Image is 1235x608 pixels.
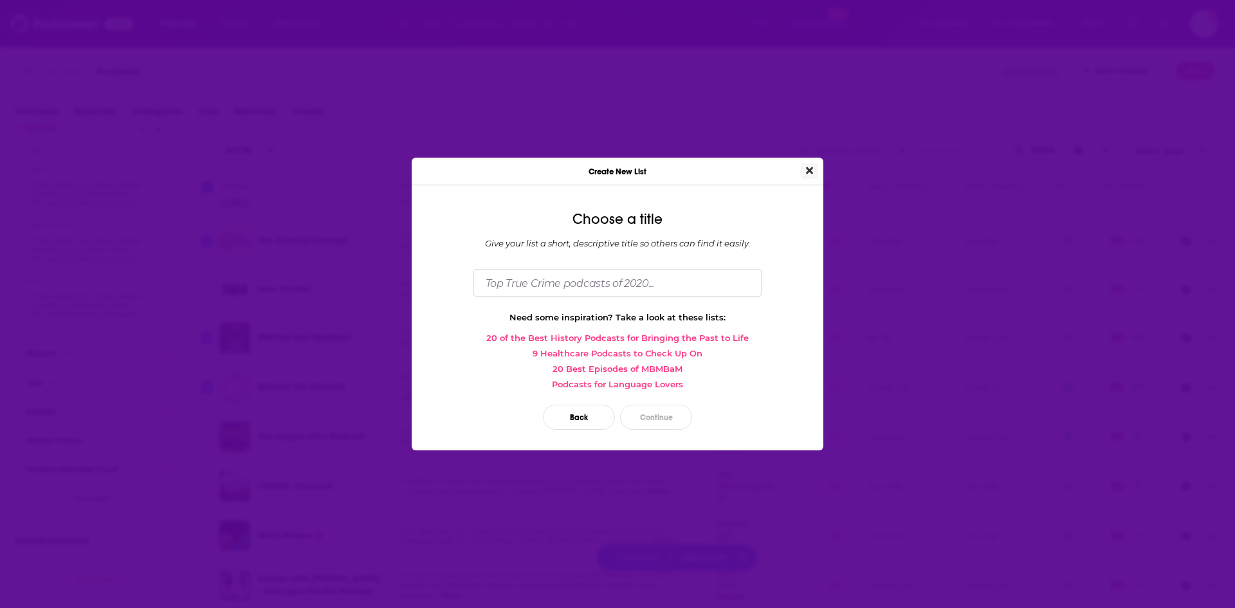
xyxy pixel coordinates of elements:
div: Need some inspiration? Take a look at these lists: [422,312,813,322]
a: 9 Healthcare Podcasts to Check Up On [422,348,813,358]
div: Create New List [412,158,823,185]
button: Close [801,163,818,179]
input: Top True Crime podcasts of 2020... [473,269,762,297]
a: 20 of the Best History Podcasts for Bringing the Past to Life [422,333,813,343]
button: Back [543,405,615,430]
a: 20 Best Episodes of MBMBaM [422,364,813,374]
a: Podcasts for Language Lovers [422,379,813,389]
div: Choose a title [422,211,813,228]
div: Give your list a short, descriptive title so others can find it easily. [422,238,813,248]
button: Continue [620,405,692,430]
